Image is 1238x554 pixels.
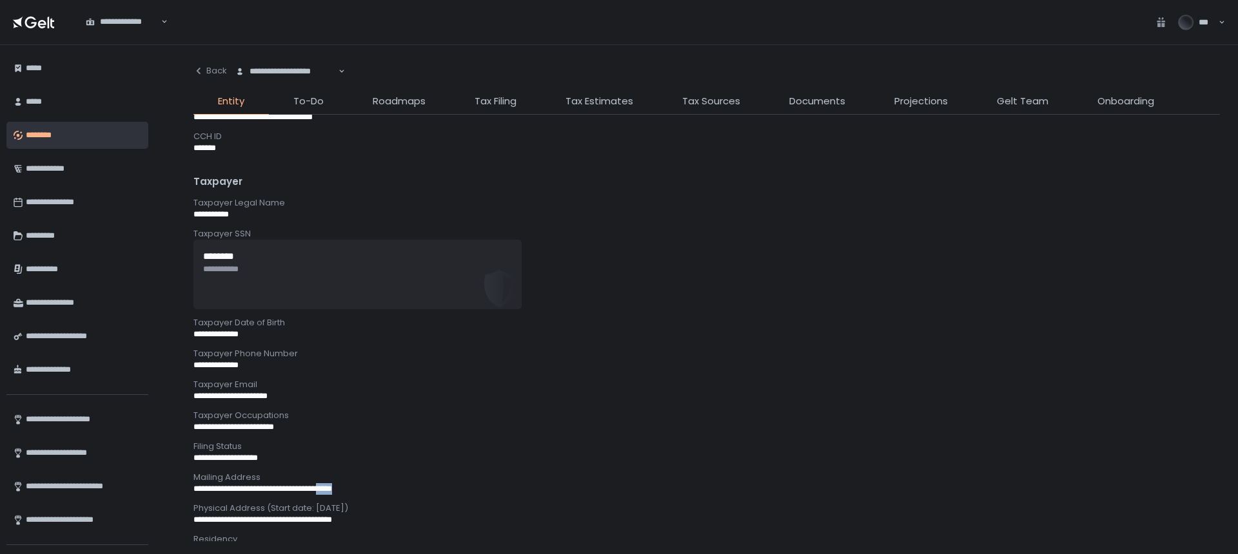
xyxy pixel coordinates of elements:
span: Gelt Team [997,94,1048,109]
div: Taxpayer Email [193,379,1220,390]
span: Documents [789,94,845,109]
div: Filing Status [193,441,1220,452]
div: Back [193,65,227,77]
div: Physical Address (Start date: [DATE]) [193,502,1220,514]
div: Taxpayer Phone Number [193,348,1220,359]
div: Search for option [77,8,168,35]
span: Onboarding [1097,94,1154,109]
input: Search for option [159,15,160,28]
span: Tax Filing [475,94,516,109]
div: Residency [193,533,1220,545]
div: Mailing Address [193,472,1220,483]
span: Entity [218,94,244,109]
div: Taxpayer Occupations [193,410,1220,421]
button: Back [193,58,227,84]
span: To-Do [293,94,324,109]
div: Taxpayer [193,175,1220,189]
span: Projections [894,94,948,109]
div: Search for option [227,58,345,85]
div: Taxpayer Date of Birth [193,317,1220,329]
span: Tax Estimates [565,94,633,109]
span: Tax Sources [682,94,740,109]
div: CCH ID [193,131,1220,142]
span: Roadmaps [373,94,426,109]
div: Taxpayer Legal Name [193,197,1220,209]
div: Taxpayer SSN [193,228,1220,240]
